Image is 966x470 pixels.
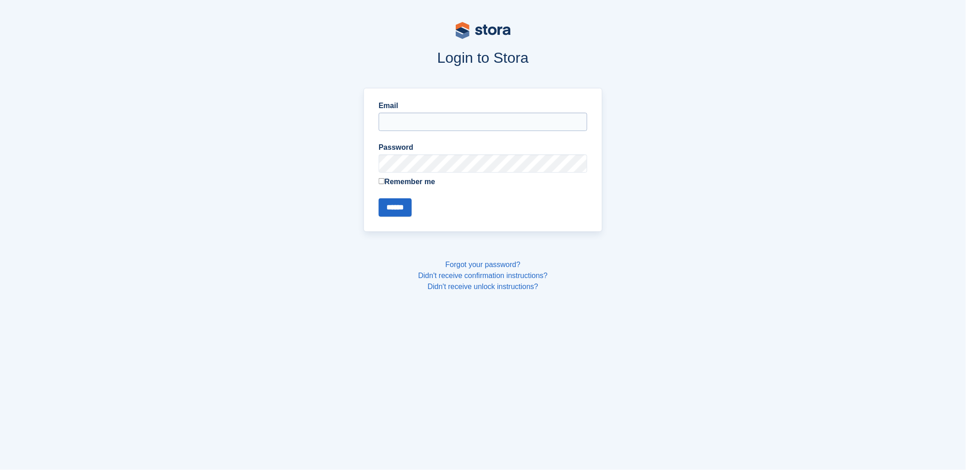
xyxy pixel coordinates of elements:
a: Didn't receive confirmation instructions? [418,272,547,279]
input: Remember me [379,178,385,184]
label: Email [379,100,587,111]
a: Forgot your password? [446,261,521,268]
img: stora-logo-53a41332b3708ae10de48c4981b4e9114cc0af31d8433b30ea865607fb682f29.svg [456,22,511,39]
label: Password [379,142,587,153]
label: Remember me [379,176,587,187]
a: Didn't receive unlock instructions? [428,283,538,290]
h1: Login to Stora [189,49,778,66]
